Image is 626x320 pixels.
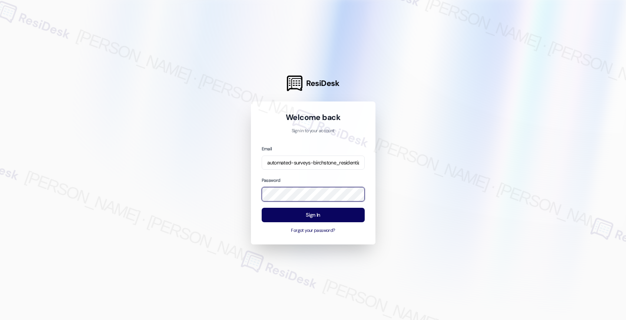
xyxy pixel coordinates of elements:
[262,177,281,183] label: Password
[306,78,339,89] span: ResiDesk
[287,76,302,91] img: ResiDesk Logo
[262,146,272,152] label: Email
[262,156,365,170] input: name@example.com
[262,112,365,123] h1: Welcome back
[262,208,365,222] button: Sign In
[262,128,365,134] p: Sign in to your account
[262,227,365,234] button: Forgot your password?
